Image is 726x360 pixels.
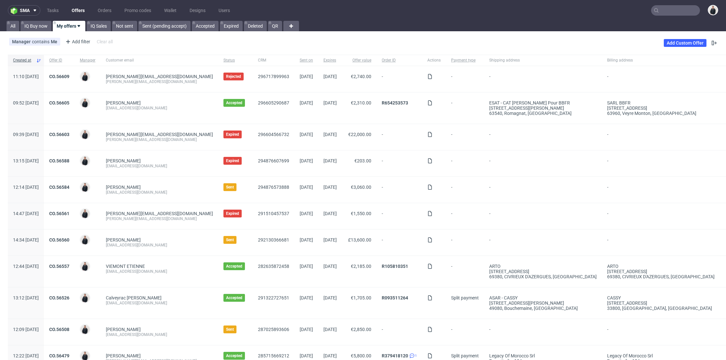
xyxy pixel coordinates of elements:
[49,74,69,79] a: CO.56609
[106,211,213,216] span: [PERSON_NAME][EMAIL_ADDRESS][DOMAIN_NAME]
[382,237,417,248] span: -
[87,21,111,31] a: IQ Sales
[226,353,242,358] span: Accepted
[258,295,289,300] a: 291322727651
[607,58,715,63] span: Billing address
[94,5,115,16] a: Orders
[348,237,371,242] span: £13,600.00
[106,105,213,111] div: [EMAIL_ADDRESS][DOMAIN_NAME]
[489,132,597,142] span: -
[106,74,213,79] span: [PERSON_NAME][EMAIL_ADDRESS][DOMAIN_NAME]
[226,327,234,332] span: Sent
[323,353,337,358] span: [DATE]
[607,295,715,300] div: CASSY
[451,211,479,221] span: -
[382,100,408,105] a: R654253573
[80,293,90,302] img: Adrian Margula
[13,237,39,242] span: 14:34 [DATE]
[489,300,597,306] div: [STREET_ADDRESS][PERSON_NAME]
[258,132,289,137] a: 296604566732
[192,21,219,31] a: Accepted
[347,58,371,63] span: Offer value
[323,295,337,300] span: [DATE]
[49,100,69,105] a: CO.56605
[607,211,715,221] span: -
[226,74,241,79] span: Rejected
[215,5,234,16] a: Users
[451,58,479,63] span: Payment type
[607,185,715,195] span: -
[300,353,313,358] span: [DATE]
[20,8,30,13] span: sma
[258,353,289,358] a: 285715669212
[300,264,313,269] span: [DATE]
[489,74,597,84] span: -
[351,353,371,358] span: €5,800.00
[323,264,337,269] span: [DATE]
[49,295,69,300] a: CO.56526
[13,74,39,79] span: 11:10 [DATE]
[80,156,90,165] img: Adrian Margula
[226,185,234,190] span: Sent
[138,21,191,31] a: Sent (pending accept)
[382,132,417,142] span: -
[106,264,145,269] a: VIEMONT ETIENNE
[451,264,479,279] span: -
[258,74,289,79] a: 296717899963
[258,185,289,190] a: 294876573888
[300,100,313,105] span: [DATE]
[8,5,40,16] button: sma
[80,262,90,271] img: Adrian Margula
[451,132,479,142] span: -
[49,353,69,358] a: CO.56479
[106,190,213,195] div: [EMAIL_ADDRESS][DOMAIN_NAME]
[323,74,337,79] span: [DATE]
[121,5,155,16] a: Promo codes
[489,327,597,337] span: -
[323,327,337,332] span: [DATE]
[300,158,313,163] span: [DATE]
[106,237,141,242] a: [PERSON_NAME]
[106,216,213,221] div: [PERSON_NAME][EMAIL_ADDRESS][DOMAIN_NAME]
[382,264,408,269] a: R105810351
[13,58,34,63] span: Created at
[80,58,95,63] span: Manager
[13,264,39,269] span: 12:44 [DATE]
[607,132,715,142] span: -
[49,264,69,269] a: CO.56557
[489,111,597,116] div: 63540, Romagnat , [GEOGRAPHIC_DATA]
[106,100,141,105] a: [PERSON_NAME]
[258,158,289,163] a: 294876607699
[607,353,715,358] div: Legacy of Morocco Srl
[13,295,39,300] span: 13:12 [DATE]
[451,327,479,337] span: -
[49,327,69,332] a: CO.56508
[244,21,267,31] a: Deleted
[451,295,479,300] span: Split payment
[427,58,441,63] span: Actions
[351,185,371,190] span: €3,060.00
[351,74,371,79] span: €2,740.00
[106,158,141,163] a: [PERSON_NAME]
[106,353,141,358] a: [PERSON_NAME]
[268,21,282,31] a: QR
[415,353,417,358] span: 1
[408,353,417,358] a: 1
[300,237,313,242] span: [DATE]
[106,79,213,84] div: [PERSON_NAME][EMAIL_ADDRESS][DOMAIN_NAME]
[382,211,417,221] span: -
[51,39,57,44] div: Me
[351,100,371,105] span: €2,310.00
[382,295,408,300] a: R093511264
[106,269,213,274] div: [EMAIL_ADDRESS][DOMAIN_NAME]
[106,58,213,63] span: Customer email
[300,132,313,137] span: [DATE]
[607,274,715,279] div: 69380, CIVRIEUX D'AZERGUES , [GEOGRAPHIC_DATA]
[13,185,39,190] span: 12:14 [DATE]
[112,21,137,31] a: Not sent
[351,211,371,216] span: €1,550.00
[607,105,715,111] div: [STREET_ADDRESS]
[49,211,69,216] a: CO.56561
[80,183,90,192] img: Adrian Margula
[258,237,289,242] a: 292130366681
